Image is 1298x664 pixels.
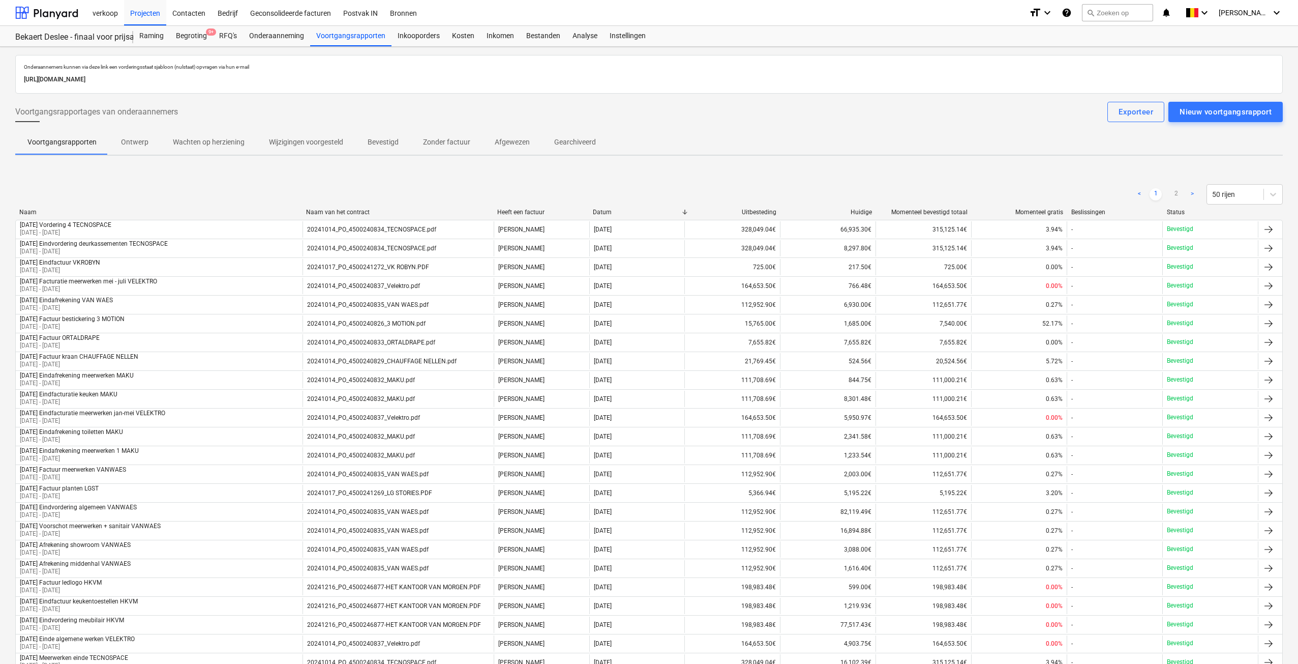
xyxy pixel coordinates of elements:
p: Bevestigd [1167,470,1193,478]
div: [PERSON_NAME] [494,485,589,501]
p: [DATE] - [DATE] [20,417,165,425]
div: RFQ's [213,26,243,46]
div: [PERSON_NAME] [494,297,589,313]
p: Bevestigd [1167,526,1193,535]
span: 3.94% [1046,245,1063,252]
div: - [1071,245,1073,252]
div: 198,983.48€ [684,598,780,614]
div: 5,195.22€ [876,485,971,501]
p: [DATE] - [DATE] [20,567,131,576]
div: [DATE] [594,282,612,290]
div: 111,708.69€ [684,391,780,407]
a: Begroting9+ [170,26,213,46]
p: Bevestigd [1167,451,1193,459]
div: - [1071,301,1073,308]
a: Next page [1186,188,1198,200]
span: 0.00% [1046,414,1063,421]
div: [PERSON_NAME] [494,240,589,256]
div: [DATE] [594,452,612,459]
p: Bevestigd [1167,507,1193,516]
div: - [1071,471,1073,478]
div: 1,616.40€ [780,560,876,576]
p: Wijzigingen voorgesteld [269,137,343,148]
p: Gearchiveerd [554,137,596,148]
div: Momenteel gratis [976,209,1063,216]
div: 725.00€ [876,259,971,275]
div: 328,049.04€ [684,240,780,256]
div: - [1071,282,1073,290]
div: Datum [593,209,680,216]
div: - [1071,395,1073,402]
div: 20241017_PO_4500241269_LG STORIES.PDF [307,489,432,497]
div: Exporteer [1119,105,1153,119]
a: Kosten [446,26,480,46]
div: [PERSON_NAME] [494,221,589,238]
div: 5,366.94€ [684,485,780,501]
div: [DATE] Eindafrekening meerwerken 1 MAKU [20,447,139,454]
div: 164,653.50€ [684,410,780,426]
div: [DATE] [594,377,612,384]
p: Onderaannemers kunnen via deze link een vorderingsstaat sjabloon (nulstaat) opvragen via hun e-mail [24,64,1274,70]
div: 20241014_PO_4500240835_VAN WAES.pdf [307,565,429,572]
div: [DATE] Factuur kraan CHAUFFAGE NELLEN [20,353,138,360]
div: [DATE] Eindafrekening meerwerken MAKU [20,372,134,379]
div: 20241014_PO_4500240837_Velektro.pdf [307,282,420,290]
span: 52.17% [1042,320,1063,327]
div: 766.48€ [780,278,876,294]
div: Nieuw voortgangsrapport [1180,105,1272,119]
div: 20241014_PO_4500240837_Velektro.pdf [307,414,420,421]
div: 20241014_PO_4500240829_CHAUFFAGE NELLEN.pdf [307,358,457,365]
p: [DATE] - [DATE] [20,548,131,557]
p: Voortgangsrapporten [27,137,97,148]
div: 112,952.90€ [684,297,780,313]
div: 111,708.69€ [684,428,780,445]
div: 82,119.49€ [780,504,876,520]
div: [DATE] [594,565,612,572]
div: 8,297.80€ [780,240,876,256]
div: [PERSON_NAME] [494,428,589,445]
div: 20,524.56€ [876,353,971,369]
span: [PERSON_NAME] [1219,9,1270,17]
a: Inkooporders [391,26,446,46]
p: Ontwerp [121,137,148,148]
div: 198,983.48€ [684,579,780,595]
div: 21,769.45€ [684,353,780,369]
div: 164,653.50€ [876,410,971,426]
div: [DATE] Voorschot meerwerken + sanitair VANWAES [20,523,161,530]
div: 164,653.50€ [684,278,780,294]
span: 9+ [206,28,216,36]
i: format_size [1029,7,1041,19]
p: Bevestigd [1167,394,1193,403]
div: 7,540.00€ [876,315,971,332]
div: 15,765.00€ [684,315,780,332]
div: 112,651.77€ [876,466,971,482]
p: Bevestigd [1167,225,1193,234]
i: keyboard_arrow_down [1198,7,1211,19]
span: 0.63% [1046,433,1063,440]
span: 0.00% [1046,264,1063,271]
p: Bevestigd [1167,413,1193,422]
div: 112,952.90€ [684,560,780,576]
div: 164,653.50€ [876,278,971,294]
div: [PERSON_NAME] [494,523,589,539]
div: 7,655.82€ [876,334,971,351]
a: Voortgangsrapporten [310,26,391,46]
div: 20241017_PO_4500241272_VK ROBYN.PDF [307,264,429,271]
div: 198,983.48€ [876,598,971,614]
p: Zonder factuur [423,137,470,148]
div: [DATE] Factuur bestickering 3 MOTION [20,315,125,323]
div: 1,685.00€ [780,315,876,332]
div: [DATE] [594,301,612,308]
div: [PERSON_NAME] [494,278,589,294]
div: [DATE] [594,433,612,440]
div: 20241014_PO_4500240832_MAKU.pdf [307,452,415,459]
div: Beslissingen [1071,209,1159,216]
div: Uitbesteding [689,209,776,216]
a: Instellingen [603,26,652,46]
div: 112,952.90€ [684,523,780,539]
p: Bevestigd [368,137,399,148]
p: [DATE] - [DATE] [20,492,99,501]
div: Begroting [170,26,213,46]
p: Wachten op herziening [173,137,245,148]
